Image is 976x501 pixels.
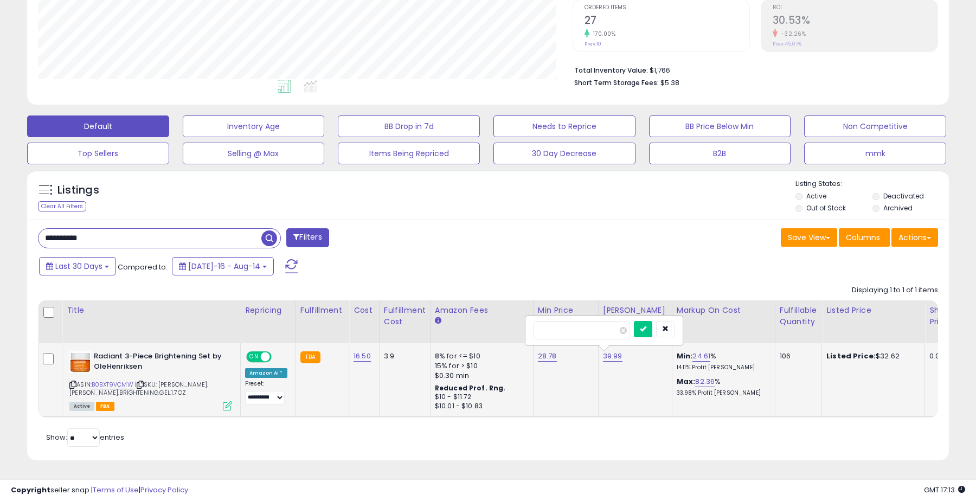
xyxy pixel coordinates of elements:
label: Out of Stock [806,203,846,213]
button: Actions [891,228,938,247]
strong: Copyright [11,485,50,495]
div: 3.9 [384,351,422,361]
label: Active [806,191,826,201]
div: Listed Price [826,305,920,316]
button: [DATE]-16 - Aug-14 [172,257,274,275]
img: 41vnwpgRXmL._SL40_.jpg [69,351,91,373]
b: Reduced Prof. Rng. [435,383,506,393]
button: Filters [286,228,329,247]
b: Total Inventory Value: [574,66,648,75]
div: Fulfillment Cost [384,305,426,327]
div: Fulfillable Quantity [780,305,817,327]
a: Terms of Use [93,485,139,495]
small: Prev: 10 [585,41,601,47]
div: ASIN: [69,351,232,409]
div: $0.30 min [435,371,525,381]
span: OFF [270,352,287,362]
div: % [677,351,767,371]
a: 28.78 [538,351,557,362]
div: 0.00 [929,351,947,361]
small: -32.26% [778,30,806,38]
button: 30 Day Decrease [493,143,635,164]
div: Repricing [245,305,291,316]
div: Amazon Fees [435,305,529,316]
span: All listings currently available for purchase on Amazon [69,402,94,411]
div: Markup on Cost [677,305,770,316]
b: Short Term Storage Fees: [574,78,659,87]
div: 15% for > $10 [435,361,525,371]
div: seller snap | | [11,485,188,496]
button: mmk [804,143,946,164]
div: Amazon AI * [245,368,287,378]
button: Selling @ Max [183,143,325,164]
button: Top Sellers [27,143,169,164]
p: Listing States: [795,179,948,189]
span: ROI [773,5,938,11]
div: Displaying 1 to 1 of 1 items [852,285,938,296]
b: Min: [677,351,693,361]
a: 24.61 [692,351,710,362]
div: Min Price [538,305,594,316]
span: FBA [96,402,114,411]
b: Max: [677,376,696,387]
small: Amazon Fees. [435,316,441,326]
button: BB Drop in 7d [338,115,480,137]
p: 33.98% Profit [PERSON_NAME] [677,389,767,397]
a: 82.36 [695,376,715,387]
h2: 30.53% [773,14,938,29]
button: Needs to Reprice [493,115,635,137]
span: Last 30 Days [55,261,102,272]
small: 170.00% [589,30,616,38]
div: $32.62 [826,351,916,361]
h2: 27 [585,14,749,29]
small: FBA [300,351,320,363]
li: $1,766 [574,63,930,76]
b: Listed Price: [826,351,876,361]
button: Columns [839,228,890,247]
p: 14.11% Profit [PERSON_NAME] [677,364,767,371]
span: 2025-09-14 17:13 GMT [924,485,965,495]
button: Last 30 Days [39,257,116,275]
th: The percentage added to the cost of goods (COGS) that forms the calculator for Min & Max prices. [672,300,775,343]
span: $5.38 [660,78,679,88]
a: 39.99 [603,351,622,362]
div: Clear All Filters [38,201,86,211]
div: Preset: [245,380,287,404]
div: Cost [354,305,375,316]
span: ON [247,352,261,362]
div: 8% for <= $10 [435,351,525,361]
div: [PERSON_NAME] [603,305,667,316]
label: Deactivated [883,191,924,201]
div: Ship Price [929,305,951,327]
span: | SKU: [PERSON_NAME].[PERSON_NAME].BRIGHTENING.GEL.1.7OZ [69,380,208,396]
small: Prev: 45.07% [773,41,801,47]
div: Fulfillment [300,305,344,316]
a: B0BXT9VCMW [92,380,133,389]
span: Columns [846,232,880,243]
button: Non Competitive [804,115,946,137]
span: [DATE]-16 - Aug-14 [188,261,260,272]
div: 106 [780,351,813,361]
div: Title [67,305,236,316]
button: Default [27,115,169,137]
span: Ordered Items [585,5,749,11]
button: Inventory Age [183,115,325,137]
span: Compared to: [118,262,168,272]
h5: Listings [57,183,99,198]
button: B2B [649,143,791,164]
button: Save View [781,228,837,247]
a: 16.50 [354,351,371,362]
button: Items Being Repriced [338,143,480,164]
b: Radiant 3-Piece Brightening Set by OleHenriksen [94,351,226,374]
a: Privacy Policy [140,485,188,495]
button: BB Price Below Min [649,115,791,137]
span: Show: entries [46,432,124,442]
div: $10.01 - $10.83 [435,402,525,411]
div: $10 - $11.72 [435,393,525,402]
div: % [677,377,767,397]
label: Archived [883,203,913,213]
